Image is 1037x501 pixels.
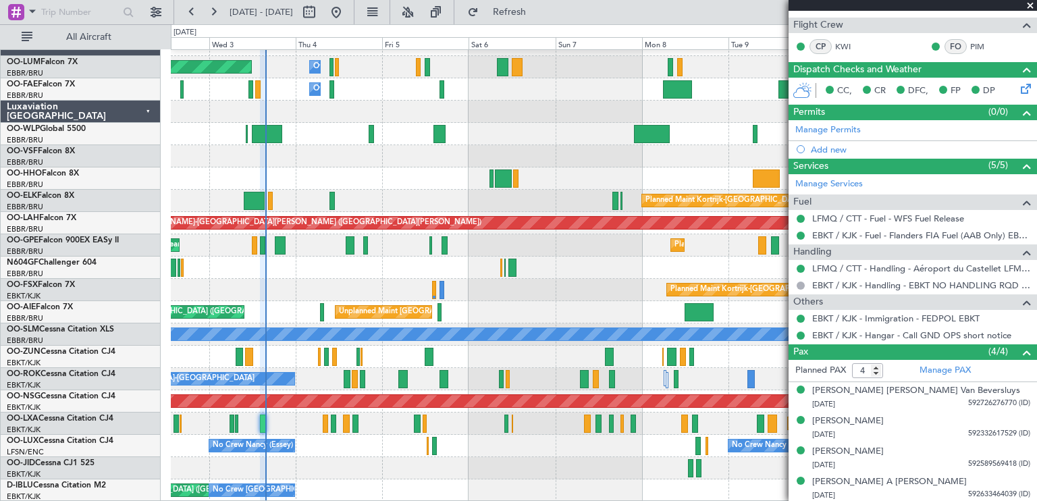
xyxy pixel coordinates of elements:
span: [DATE] - [DATE] [230,6,293,18]
div: Unplanned Maint [GEOGRAPHIC_DATA] ([GEOGRAPHIC_DATA] National) [339,302,593,322]
a: EBBR/BRU [7,224,43,234]
div: Sat 6 [469,37,555,49]
span: OO-ELK [7,192,37,200]
a: EBBR/BRU [7,180,43,190]
a: EBKT/KJK [7,358,41,368]
span: Permits [793,105,825,120]
a: EBKT/KJK [7,402,41,413]
span: OO-ZUN [7,348,41,356]
span: (0/0) [988,105,1008,119]
a: EBKT / KJK - Handling - EBKT NO HANDLING RQD FOR CJ [812,280,1030,291]
span: 592589569418 (ID) [968,458,1030,470]
span: OO-VSF [7,147,38,155]
div: Planned Maint [PERSON_NAME]-[GEOGRAPHIC_DATA][PERSON_NAME] ([GEOGRAPHIC_DATA][PERSON_NAME]) [82,213,481,233]
span: OO-GPE [7,236,38,244]
a: D-IBLUCessna Citation M2 [7,481,106,490]
span: (4/4) [988,344,1008,359]
a: EBBR/BRU [7,157,43,167]
div: Mon 8 [642,37,728,49]
span: OO-FSX [7,281,38,289]
div: [PERSON_NAME] A [PERSON_NAME] [812,475,967,489]
a: EBKT/KJK [7,291,41,301]
a: EBBR/BRU [7,246,43,257]
a: OO-JIDCessna CJ1 525 [7,459,95,467]
div: AOG Maint [GEOGRAPHIC_DATA] ([GEOGRAPHIC_DATA] National) [75,480,309,500]
span: Dispatch Checks and Weather [793,62,922,78]
a: PIM [970,41,1001,53]
span: Services [793,159,828,174]
label: Planned PAX [795,364,846,377]
span: OO-ROK [7,370,41,378]
div: Owner Melsbroek Air Base [313,79,405,99]
a: EBBR/BRU [7,336,43,346]
a: OO-GPEFalcon 900EX EASy II [7,236,119,244]
div: Sun 7 [556,37,642,49]
a: LFMQ / CTT - Handling - Aéroport du Castellet LFMQ/ CTT***MYHANDLING*** [812,263,1030,274]
span: Refresh [481,7,538,17]
button: Refresh [461,1,542,23]
span: OO-LAH [7,214,39,222]
a: OO-LAHFalcon 7X [7,214,76,222]
a: EBKT / KJK - Immigration - FEDPOL EBKT [812,313,980,324]
div: [DATE] [174,27,196,38]
span: [DATE] [812,490,835,500]
span: OO-LUX [7,437,38,445]
span: DFC, [908,84,928,98]
a: EBBR/BRU [7,68,43,78]
span: OO-WLP [7,125,40,133]
div: No Crew [GEOGRAPHIC_DATA] ([GEOGRAPHIC_DATA] National) [213,480,439,500]
button: All Aircraft [15,26,147,48]
span: CR [874,84,886,98]
span: 592633464039 (ID) [968,489,1030,500]
span: Flight Crew [793,18,843,33]
span: D-IBLU [7,481,33,490]
div: No Crew Nancy (Essey) [732,436,812,456]
span: OO-NSG [7,392,41,400]
div: CP [809,39,832,54]
a: OO-ZUNCessna Citation CJ4 [7,348,115,356]
a: Manage Permits [795,124,861,137]
span: Handling [793,244,832,260]
div: [PERSON_NAME] [812,445,884,458]
div: Owner Melsbroek Air Base [313,57,405,77]
a: OO-LUMFalcon 7X [7,58,78,66]
a: OO-LUXCessna Citation CJ4 [7,437,113,445]
a: OO-FSXFalcon 7X [7,281,75,289]
span: (5/5) [988,158,1008,172]
a: EBKT / KJK - Hangar - Call GND OPS short notice [812,329,1011,341]
a: OO-VSFFalcon 8X [7,147,75,155]
span: CC, [837,84,852,98]
div: Planned Maint [GEOGRAPHIC_DATA] ([GEOGRAPHIC_DATA]) [79,302,292,322]
div: Thu 4 [296,37,382,49]
span: [DATE] [812,429,835,440]
span: Fuel [793,194,812,210]
input: Trip Number [41,2,119,22]
span: [DATE] [812,399,835,409]
a: KWI [835,41,866,53]
div: Planned Maint [GEOGRAPHIC_DATA] ([GEOGRAPHIC_DATA] National) [674,235,919,255]
a: OO-SLMCessna Citation XLS [7,325,114,334]
a: OO-HHOFalcon 8X [7,169,79,178]
span: Pax [793,344,808,360]
a: OO-ROKCessna Citation CJ4 [7,370,115,378]
span: OO-LUM [7,58,41,66]
div: [PERSON_NAME] [PERSON_NAME] Van Beversluys [812,384,1020,398]
a: EBBR/BRU [7,269,43,279]
a: EBKT/KJK [7,469,41,479]
span: OO-FAE [7,80,38,88]
span: OO-SLM [7,325,39,334]
span: DP [983,84,995,98]
a: OO-ELKFalcon 8X [7,192,74,200]
span: 592726276770 (ID) [968,398,1030,409]
span: Others [793,294,823,310]
a: EBKT/KJK [7,380,41,390]
a: EBKT/KJK [7,425,41,435]
div: Planned Maint Kortrijk-[GEOGRAPHIC_DATA] [645,190,803,211]
div: Add new [811,144,1030,155]
span: OO-HHO [7,169,42,178]
span: OO-JID [7,459,35,467]
a: EBBR/BRU [7,202,43,212]
div: Wed 3 [209,37,296,49]
a: EBKT / KJK - Fuel - Flanders FIA Fuel (AAB Only) EBKT / KJK [812,230,1030,241]
a: OO-NSGCessna Citation CJ4 [7,392,115,400]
